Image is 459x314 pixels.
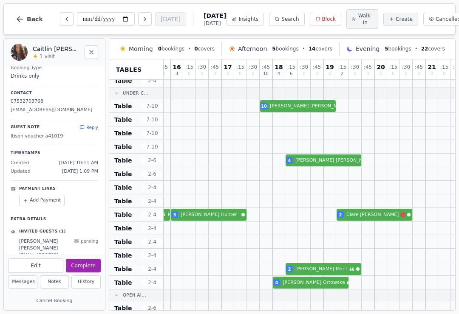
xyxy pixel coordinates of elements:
[8,275,37,289] button: Messages
[309,46,316,52] span: 14
[211,64,219,70] span: : 45
[114,156,132,165] span: Table
[421,45,445,52] span: covers
[66,259,101,272] button: Complete
[326,64,334,70] span: 19
[40,53,55,60] span: 1 visit
[60,12,74,26] button: Previous day
[142,103,162,109] span: 7 - 10
[19,252,71,265] div: [EMAIL_ADDRESS][DOMAIN_NAME]
[114,304,132,312] span: Table
[11,213,98,222] p: Extra Details
[142,157,162,164] span: 2 - 6
[295,266,348,273] span: [PERSON_NAME] Mant
[290,72,292,76] span: 6
[114,143,132,151] span: Table
[281,16,299,22] span: Search
[176,72,178,76] span: 3
[59,160,98,167] span: [DATE] 10:11 AM
[275,280,278,286] span: 4
[19,238,71,252] div: [PERSON_NAME] [PERSON_NAME]
[346,211,399,219] span: Clare [PERSON_NAME]
[158,45,184,52] span: bookings
[295,157,374,164] span: [PERSON_NAME] [PERSON_NAME]
[114,102,132,110] span: Table
[11,64,98,72] dt: Booking Type
[198,64,206,70] span: : 30
[392,72,394,76] span: 0
[269,13,304,25] button: Search
[19,229,66,235] p: Invited Guests (1)
[346,9,378,29] button: Walk-in
[11,90,98,96] p: Contact
[204,11,226,20] span: [DATE]
[288,157,291,164] span: 4
[338,64,346,70] span: : 15
[239,72,241,76] span: 0
[389,64,397,70] span: : 15
[354,72,356,76] span: 0
[114,115,132,124] span: Table
[377,64,385,70] span: 20
[194,45,215,52] span: covers
[275,64,283,70] span: 18
[315,72,318,76] span: 0
[142,252,162,259] span: 2 - 4
[329,72,331,76] span: 0
[81,238,98,244] span: pending
[11,168,31,175] span: Updated
[204,20,226,27] span: [DATE]
[238,45,267,53] span: Afternoon
[155,12,186,26] button: [DATE]
[142,171,162,177] span: 2 - 6
[272,45,298,52] span: bookings
[142,143,162,150] span: 7 - 10
[402,64,410,70] span: : 30
[27,16,43,22] span: Back
[142,266,162,272] span: 2 - 4
[349,266,354,272] svg: Customer message
[262,64,270,70] span: : 45
[19,195,65,206] button: Add Payment
[19,186,56,192] p: Payment Links
[188,45,191,52] span: •
[116,65,142,74] span: Tables
[181,211,240,219] span: [PERSON_NAME] Hunter
[364,64,372,70] span: : 45
[385,46,388,52] span: 5
[443,72,445,76] span: 0
[142,77,162,84] span: 2 - 4
[249,64,257,70] span: : 30
[288,266,291,272] span: 2
[263,72,269,76] span: 10
[158,46,161,52] span: 0
[142,198,162,205] span: 2 - 4
[356,45,380,53] span: Evening
[123,292,146,298] span: Open Ai...
[123,90,148,96] span: Under C...
[114,265,132,273] span: Table
[358,12,373,26] span: Walk-in
[114,210,132,219] span: Table
[62,168,98,175] span: [DATE] 1:09 PM
[347,280,352,285] svg: Customer message
[114,129,132,137] span: Table
[303,72,305,76] span: 0
[383,13,418,25] button: Create
[313,64,321,70] span: : 45
[185,64,193,70] span: : 15
[9,9,50,29] button: Back
[142,279,162,286] span: 2 - 4
[173,212,176,218] span: 3
[385,45,411,52] span: bookings
[8,258,63,273] button: Edit
[114,251,132,260] span: Table
[11,124,40,130] p: Guest Note
[322,16,336,22] span: Block
[272,46,275,52] span: 5
[302,45,305,52] span: •
[283,279,345,286] span: [PERSON_NAME] Ortowska
[366,72,369,76] span: 0
[114,278,132,287] span: Table
[201,72,203,76] span: 0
